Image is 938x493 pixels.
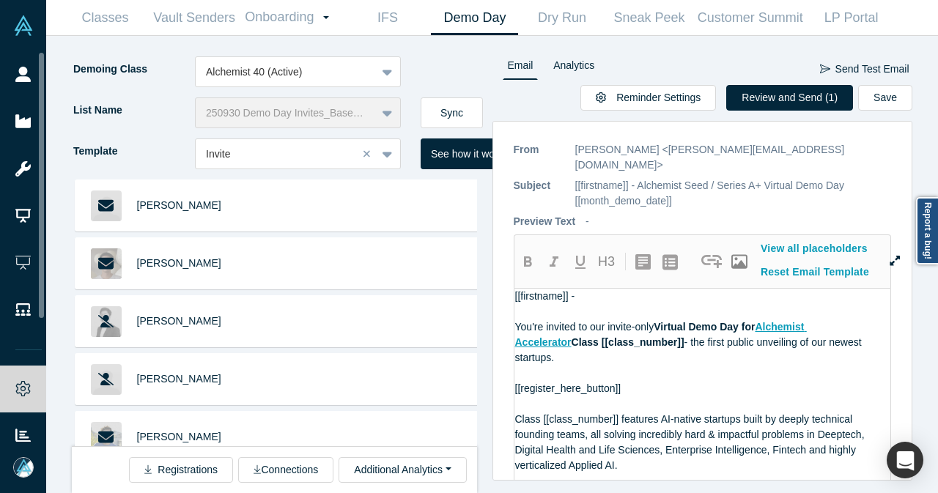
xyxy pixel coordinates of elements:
[503,56,539,80] a: Email
[137,257,221,269] a: [PERSON_NAME]
[518,1,605,35] a: Dry Run
[339,457,466,483] button: Additional Analytics
[514,214,576,229] p: Preview Text
[72,56,195,82] label: Demoing Class
[515,321,654,333] span: You're invited to our invite-only
[548,56,599,80] a: Analytics
[240,1,344,34] a: Onboarding
[916,197,938,264] a: Report a bug!
[594,249,620,274] button: H3
[858,85,912,111] button: Save
[137,315,221,327] a: [PERSON_NAME]
[605,1,693,35] a: Sneak Peek
[514,178,565,209] p: Subject
[344,1,431,35] a: IFS
[62,1,149,35] a: Classes
[137,431,221,442] a: [PERSON_NAME]
[575,142,892,173] p: [PERSON_NAME] <[PERSON_NAME][EMAIL_ADDRESS][DOMAIN_NAME]>
[753,236,876,262] button: View all placeholders
[654,321,755,333] span: Virtual Demo Day for
[572,336,684,348] span: Class [[class_number]]
[657,249,684,274] button: create uolbg-list-item
[819,56,910,82] button: Send Test Email
[515,290,575,302] span: [[firstname]] -
[149,1,240,35] a: Vault Senders
[515,382,621,394] span: [[register_here_button]]
[753,259,878,285] button: Reset Email Template
[726,85,853,111] button: Review and Send (1)
[72,138,195,164] label: Template
[238,457,333,483] button: Connections
[137,199,221,211] a: [PERSON_NAME]
[421,138,519,169] button: See how it works
[514,142,565,173] p: From
[13,15,34,36] img: Alchemist Vault Logo
[137,373,221,385] a: [PERSON_NAME]
[72,97,195,123] label: List Name
[515,336,865,363] span: - the first public unveiling of our newest startups.
[808,1,895,35] a: LP Portal
[575,178,892,209] p: [[firstname]] - Alchemist Seed / Series A+ Virtual Demo Day [[month_demo_date]]
[431,1,518,35] a: Demo Day
[586,214,589,229] p: -
[515,413,868,471] span: Class [[class_number]] features AI-native startups built by deeply technical founding teams, all ...
[13,457,34,478] img: Mia Scott's Account
[421,97,483,128] button: Sync
[129,457,233,483] button: Registrations
[580,85,716,111] button: Reminder Settings
[693,1,808,35] a: Customer Summit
